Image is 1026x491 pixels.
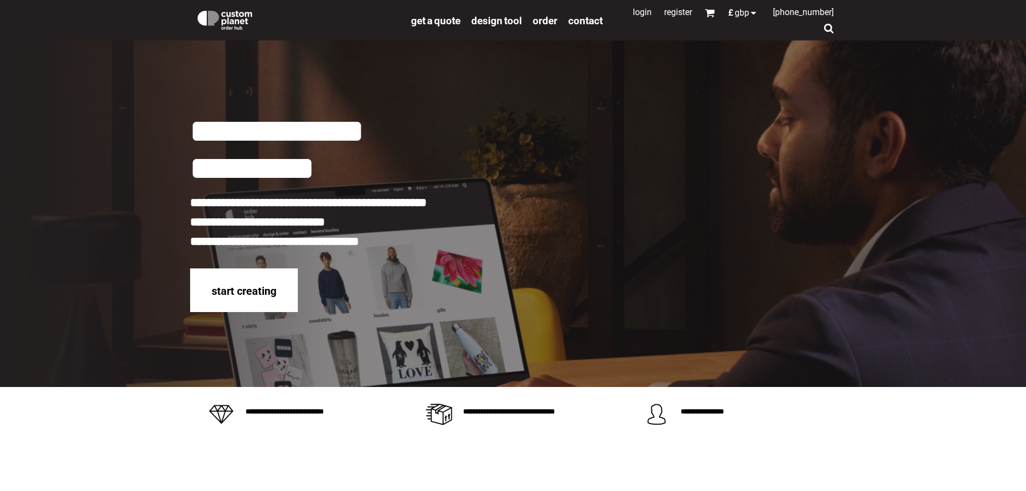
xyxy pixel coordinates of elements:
[664,7,692,17] a: Register
[533,14,557,26] a: order
[471,15,522,27] span: design tool
[728,9,735,17] span: £
[212,285,276,298] span: start creating
[411,14,460,26] a: get a quote
[568,15,603,27] span: Contact
[735,9,749,17] span: GBP
[533,15,557,27] span: order
[773,7,834,17] span: [PHONE_NUMBER]
[190,3,406,35] a: Custom Planet
[411,15,460,27] span: get a quote
[471,14,522,26] a: design tool
[568,14,603,26] a: Contact
[196,8,254,30] img: Custom Planet
[633,7,652,17] a: Login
